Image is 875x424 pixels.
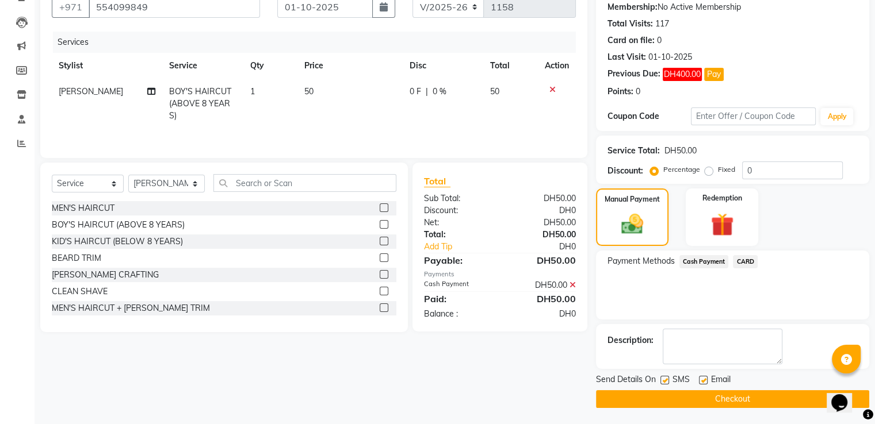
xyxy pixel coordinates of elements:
div: Sub Total: [415,192,500,205]
th: Disc [403,53,483,79]
label: Redemption [702,193,742,203]
div: Discount: [607,165,643,177]
span: 1 [250,86,255,97]
span: Total [424,175,450,187]
span: CARD [733,255,758,268]
span: 0 F [410,86,421,98]
th: Action [538,53,576,79]
div: CLEAN SHAVE [52,286,108,298]
div: 117 [655,18,669,30]
span: 50 [490,86,499,97]
div: 0 [657,34,662,47]
div: MEN'S HAIRCUT + [PERSON_NAME] TRIM [52,302,210,314]
span: 50 [304,86,314,97]
div: DH50.00 [500,279,584,291]
span: SMS [673,373,690,388]
img: _gift.svg [704,210,741,239]
span: DH400.00 [663,68,702,81]
div: DH0 [500,205,584,217]
div: Services [53,32,584,53]
div: Card on file: [607,34,655,47]
div: BEARD TRIM [52,252,101,264]
div: Paid: [415,292,500,306]
a: Add Tip [415,241,514,253]
div: Points: [607,86,633,98]
span: Send Details On [596,373,656,388]
label: Percentage [663,164,700,175]
div: Description: [607,334,654,346]
button: Pay [704,68,724,81]
th: Service [162,53,243,79]
div: 0 [636,86,640,98]
div: Service Total: [607,145,660,157]
span: 0 % [433,86,446,98]
span: Email [711,373,731,388]
iframe: chat widget [827,378,863,413]
input: Enter Offer / Coupon Code [691,107,816,125]
div: DH50.00 [500,217,584,229]
span: [PERSON_NAME] [59,86,123,97]
div: Payments [424,269,576,279]
th: Price [297,53,403,79]
div: DH50.00 [500,192,584,205]
div: DH0 [514,241,584,253]
button: Checkout [596,390,869,408]
label: Fixed [718,164,735,175]
div: BOY'S HAIRCUT (ABOVE 8 YEARS) [52,219,185,231]
div: Cash Payment [415,279,500,291]
span: Payment Methods [607,255,675,267]
div: MEN'S HAIRCUT [52,202,114,214]
div: 01-10-2025 [648,51,692,63]
div: Previous Due: [607,68,660,81]
button: Apply [820,108,853,125]
div: Last Visit: [607,51,646,63]
div: DH50.00 [500,292,584,306]
div: DH50.00 [500,229,584,241]
span: Cash Payment [679,255,729,268]
th: Qty [243,53,297,79]
div: DH50.00 [664,145,697,157]
div: [PERSON_NAME] CRAFTING [52,269,159,281]
div: No Active Membership [607,1,858,13]
th: Stylist [52,53,162,79]
div: Coupon Code [607,110,691,122]
input: Search or Scan [213,174,396,192]
div: Balance : [415,308,500,320]
div: Membership: [607,1,658,13]
label: Manual Payment [605,194,660,205]
span: BOY'S HAIRCUT (ABOVE 8 YEARS) [169,86,231,121]
div: Payable: [415,253,500,267]
div: Discount: [415,205,500,217]
div: KID'S HAIRCUT (BELOW 8 YEARS) [52,236,183,248]
div: Net: [415,217,500,229]
th: Total [483,53,538,79]
div: Total Visits: [607,18,653,30]
div: DH50.00 [500,253,584,267]
div: Total: [415,229,500,241]
div: DH0 [500,308,584,320]
span: | [426,86,428,98]
img: _cash.svg [614,211,650,237]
